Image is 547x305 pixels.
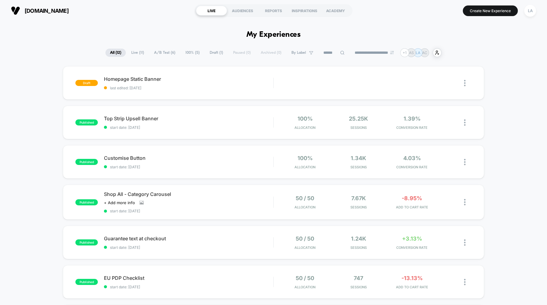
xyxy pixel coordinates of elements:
span: start date: [DATE] [104,285,273,289]
span: Guarantee text at checkout [104,235,273,242]
span: Draft ( 1 ) [205,49,228,57]
span: A/B Test ( 6 ) [150,49,180,57]
div: INSPIRATIONS [289,6,320,15]
span: Customise Button [104,155,273,161]
span: CONVERSION RATE [387,165,437,169]
img: close [464,159,466,165]
span: ADD TO CART RATE [387,205,437,209]
span: +3.13% [402,235,422,242]
span: -13.13% [401,275,423,281]
p: LA [416,50,420,55]
span: 50 / 50 [296,235,314,242]
span: Live ( 11 ) [127,49,149,57]
span: published [75,199,98,205]
span: Sessions [333,125,384,130]
span: 100% ( 5 ) [181,49,204,57]
img: end [390,51,394,54]
span: published [75,239,98,245]
img: close [464,199,466,205]
span: -8.95% [402,195,422,201]
span: CONVERSION RATE [387,245,437,250]
span: ADD TO CART RATE [387,285,437,289]
span: 1.24k [351,235,366,242]
span: 25.25k [349,115,368,122]
div: + 1 [400,48,409,57]
button: [DOMAIN_NAME] [9,6,71,15]
span: [DOMAIN_NAME] [25,8,69,14]
span: 50 / 50 [296,195,314,201]
span: Allocation [294,165,315,169]
span: 7.67k [351,195,366,201]
span: EU PDP Checklist [104,275,273,281]
span: Sessions [333,245,384,250]
span: + Add more info [104,200,135,205]
span: start date: [DATE] [104,125,273,130]
span: published [75,159,98,165]
div: REPORTS [258,6,289,15]
span: By Label [291,50,306,55]
span: 747 [354,275,363,281]
span: All ( 12 ) [105,49,126,57]
div: LA [524,5,536,17]
p: AC [422,50,427,55]
span: Allocation [294,285,315,289]
span: CONVERSION RATE [387,125,437,130]
span: 1.34k [351,155,366,161]
img: Visually logo [11,6,20,15]
h1: My Experiences [246,30,301,39]
img: close [464,239,466,246]
span: start date: [DATE] [104,209,273,213]
span: last edited: [DATE] [104,86,273,90]
span: Sessions [333,165,384,169]
span: draft [75,80,98,86]
span: Top Strip Upsell Banner [104,115,273,122]
span: Shop All - Category Carousel [104,191,273,197]
button: LA [522,5,538,17]
span: Homepage Static Banner [104,76,273,82]
img: close [464,119,466,126]
span: 100% [298,155,313,161]
div: AUDIENCES [227,6,258,15]
span: Allocation [294,205,315,209]
div: LIVE [196,6,227,15]
span: 1.39% [404,115,421,122]
img: close [464,80,466,86]
img: close [464,279,466,285]
span: 50 / 50 [296,275,314,281]
p: AS [409,50,414,55]
div: ACADEMY [320,6,351,15]
button: Create New Experience [463,5,518,16]
span: Allocation [294,125,315,130]
span: Sessions [333,205,384,209]
span: Sessions [333,285,384,289]
span: start date: [DATE] [104,165,273,169]
span: 4.03% [403,155,421,161]
span: start date: [DATE] [104,245,273,250]
span: 100% [298,115,313,122]
span: published [75,119,98,125]
span: Allocation [294,245,315,250]
span: published [75,279,98,285]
